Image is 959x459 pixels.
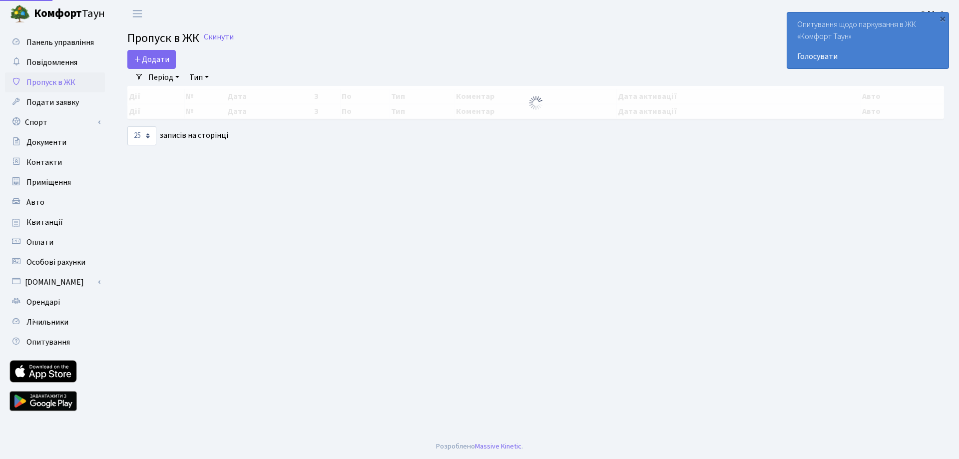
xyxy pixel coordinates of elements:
a: Контакти [5,152,105,172]
a: Пропуск в ЖК [5,72,105,92]
a: Лічильники [5,312,105,332]
img: Обробка... [528,95,544,111]
span: Оплати [26,237,53,248]
a: Опитування [5,332,105,352]
a: Подати заявку [5,92,105,112]
label: записів на сторінці [127,126,228,145]
span: Опитування [26,337,70,348]
a: Особові рахунки [5,252,105,272]
a: Приміщення [5,172,105,192]
a: Голосувати [797,50,939,62]
a: Панель управління [5,32,105,52]
select: записів на сторінці [127,126,156,145]
span: Квитанції [26,217,63,228]
span: Документи [26,137,66,148]
button: Переключити навігацію [125,5,150,22]
span: Приміщення [26,177,71,188]
a: Період [144,69,183,86]
b: Офіс 1. [920,8,947,19]
a: Документи [5,132,105,152]
span: Контакти [26,157,62,168]
a: Авто [5,192,105,212]
span: Особові рахунки [26,257,85,268]
div: Опитування щодо паркування в ЖК «Комфорт Таун» [787,12,949,68]
a: Оплати [5,232,105,252]
span: Орендарі [26,297,60,308]
a: [DOMAIN_NAME] [5,272,105,292]
a: Офіс 1. [920,8,947,20]
span: Пропуск в ЖК [26,77,75,88]
a: Скинути [204,32,234,42]
span: Пропуск в ЖК [127,29,199,47]
div: Розроблено . [436,441,523,452]
span: Лічильники [26,317,68,328]
a: Квитанції [5,212,105,232]
a: Додати [127,50,176,69]
a: Тип [185,69,213,86]
b: Комфорт [34,5,82,21]
span: Авто [26,197,44,208]
a: Massive Kinetic [475,441,521,452]
a: Спорт [5,112,105,132]
a: Повідомлення [5,52,105,72]
span: Подати заявку [26,97,79,108]
span: Панель управління [26,37,94,48]
img: logo.png [10,4,30,24]
span: Таун [34,5,105,22]
a: Орендарі [5,292,105,312]
span: Повідомлення [26,57,77,68]
div: × [938,13,948,23]
span: Додати [134,54,169,65]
